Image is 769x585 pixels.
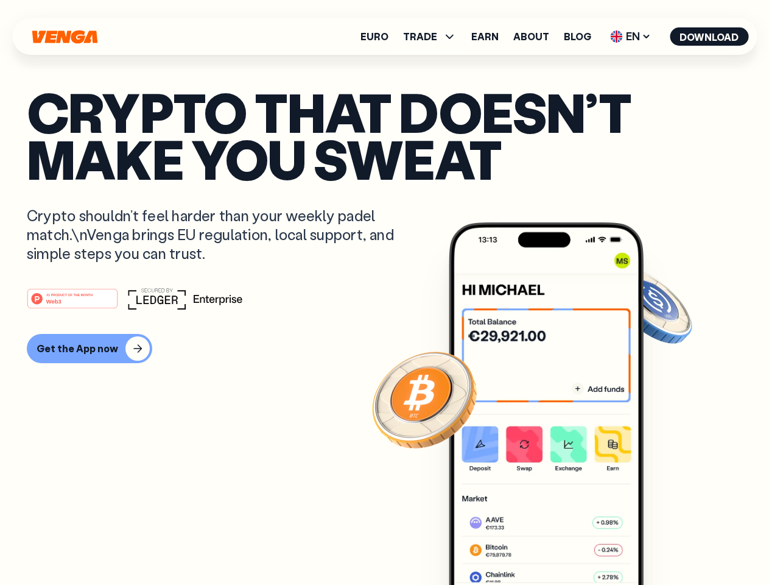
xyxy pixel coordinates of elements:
[564,32,591,41] a: Blog
[37,342,118,355] div: Get the App now
[607,262,695,350] img: USDC coin
[360,32,388,41] a: Euro
[27,88,742,182] p: Crypto that doesn’t make you sweat
[471,32,499,41] a: Earn
[27,334,152,363] button: Get the App now
[610,30,622,43] img: flag-uk
[513,32,549,41] a: About
[670,27,748,46] button: Download
[27,206,412,263] p: Crypto shouldn’t feel harder than your weekly padel match.\nVenga brings EU regulation, local sup...
[403,32,437,41] span: TRADE
[46,292,93,296] tspan: #1 PRODUCT OF THE MONTH
[30,30,99,44] svg: Home
[606,27,655,46] span: EN
[27,296,118,311] a: #1 PRODUCT OF THE MONTHWeb3
[46,297,61,304] tspan: Web3
[403,29,457,44] span: TRADE
[370,344,479,454] img: Bitcoin
[27,334,742,363] a: Get the App now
